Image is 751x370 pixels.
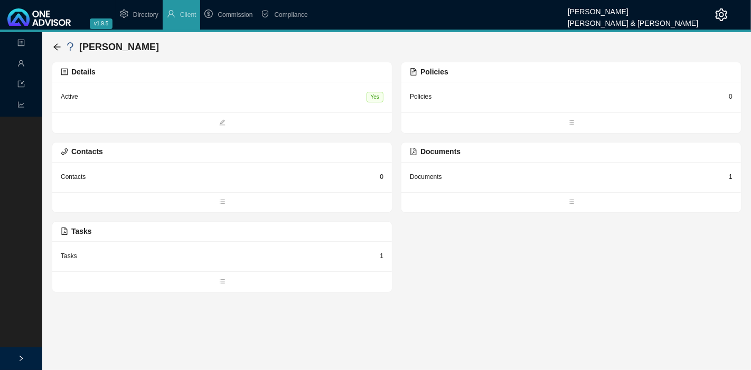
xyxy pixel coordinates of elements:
img: 2df55531c6924b55f21c4cf5d4484680-logo-light.svg [7,8,71,26]
div: 0 [380,172,383,182]
span: safety [261,10,269,18]
span: dollar [204,10,213,18]
span: profile [17,35,25,53]
span: Compliance [274,11,307,18]
span: import [17,76,25,94]
span: Policies [410,68,448,76]
span: line-chart [17,97,25,115]
span: setting [715,8,728,21]
div: Documents [410,172,442,182]
div: Active [61,91,78,102]
span: file-pdf [61,227,68,235]
div: [PERSON_NAME] [568,3,698,14]
div: back [53,43,61,52]
span: right [18,355,24,362]
span: Details [61,68,96,76]
span: bars [52,277,392,288]
span: [PERSON_NAME] [79,42,159,52]
div: Policies [410,91,431,102]
span: profile [61,68,68,75]
div: 1 [380,251,383,261]
div: 0 [729,91,733,102]
span: v1.9.5 [90,18,112,29]
span: file-text [410,68,417,75]
span: Directory [133,11,158,18]
span: bars [401,118,741,129]
span: bars [401,197,741,208]
div: Tasks [61,251,77,261]
span: setting [120,10,128,18]
span: bars [52,197,392,208]
div: 1 [729,172,733,182]
span: arrow-left [53,43,61,51]
span: Commission [218,11,252,18]
span: user [167,10,175,18]
span: user [17,55,25,74]
span: question [65,42,75,51]
div: Contacts [61,172,86,182]
span: file-pdf [410,148,417,155]
span: Client [180,11,196,18]
span: Yes [367,92,383,102]
span: Tasks [61,227,92,235]
span: phone [61,148,68,155]
span: Documents [410,147,461,156]
span: Contacts [61,147,103,156]
div: [PERSON_NAME] & [PERSON_NAME] [568,14,698,26]
span: edit [52,118,392,129]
